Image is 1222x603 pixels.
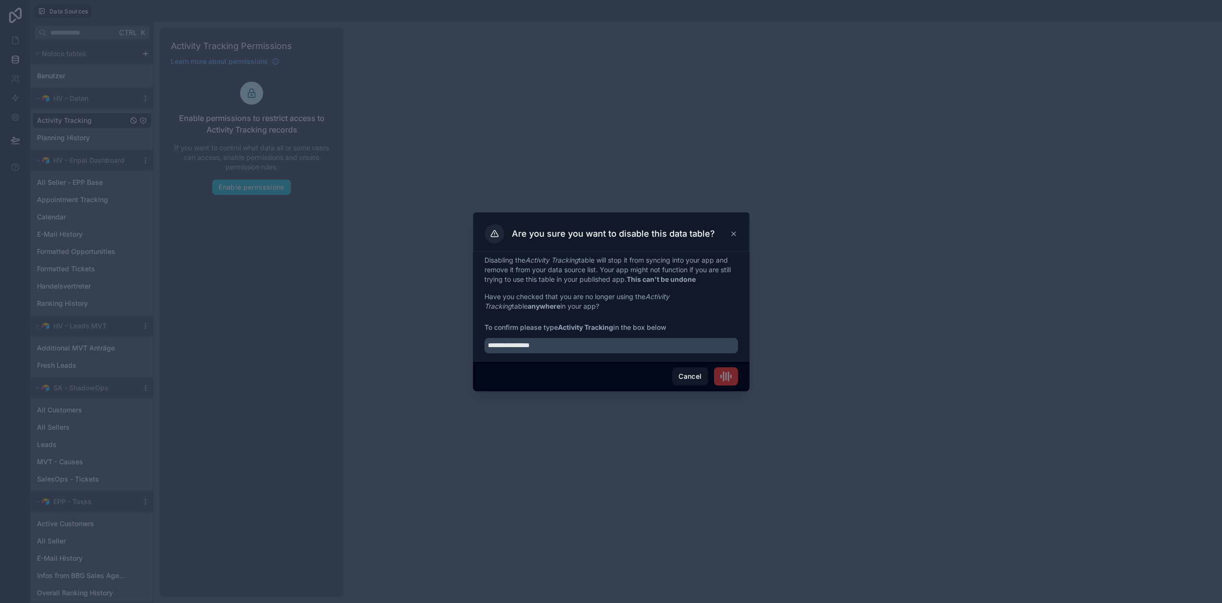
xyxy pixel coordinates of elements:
strong: anywhere [528,302,560,310]
p: Have you checked that you are no longer using the table in your app? [484,292,738,311]
em: Activity Tracking [525,256,579,264]
h3: Are you sure you want to disable this data table? [512,228,715,240]
strong: This can't be undone [627,275,696,283]
span: To confirm please type in the box below [484,323,738,332]
button: Cancel [672,367,708,386]
strong: Activity Tracking [558,323,613,331]
p: Disabling the table will stop it from syncing into your app and remove it from your data source l... [484,255,738,284]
